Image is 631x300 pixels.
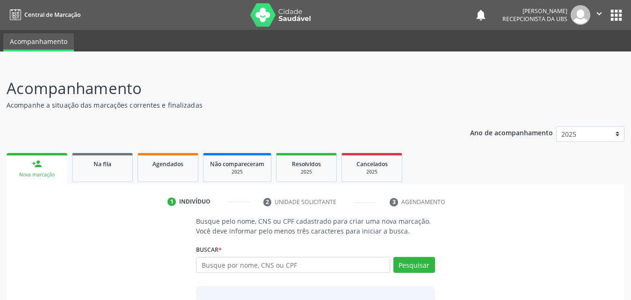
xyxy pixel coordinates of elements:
button: Pesquisar [393,257,435,273]
p: Busque pelo nome, CNS ou CPF cadastrado para criar uma nova marcação. Você deve informar pelo men... [196,216,435,236]
div: person_add [32,159,42,169]
span: Central de Marcação [24,11,80,19]
i:  [594,8,604,19]
label: Buscar [196,242,222,257]
button: apps [608,7,624,23]
input: Busque por nome, CNS ou CPF [196,257,390,273]
span: Na fila [94,160,111,168]
p: Acompanhamento [7,77,439,100]
div: [PERSON_NAME] [502,7,567,15]
div: 2025 [283,168,330,176]
div: Nova marcação [13,171,61,178]
div: Indivíduo [179,198,210,206]
span: Cancelados [356,160,388,168]
a: Central de Marcação [7,7,80,22]
a: Acompanhamento [3,33,74,51]
div: 1 [167,198,176,206]
span: Agendados [152,160,183,168]
button:  [590,5,608,25]
p: Ano de acompanhamento [470,126,553,138]
button: notifications [474,8,487,22]
img: img [571,5,590,25]
div: 2025 [210,168,264,176]
p: Acompanhe a situação das marcações correntes e finalizadas [7,100,439,110]
span: Não compareceram [210,160,264,168]
span: Recepcionista da UBS [502,15,567,23]
div: 2025 [348,168,395,176]
span: Resolvidos [292,160,321,168]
